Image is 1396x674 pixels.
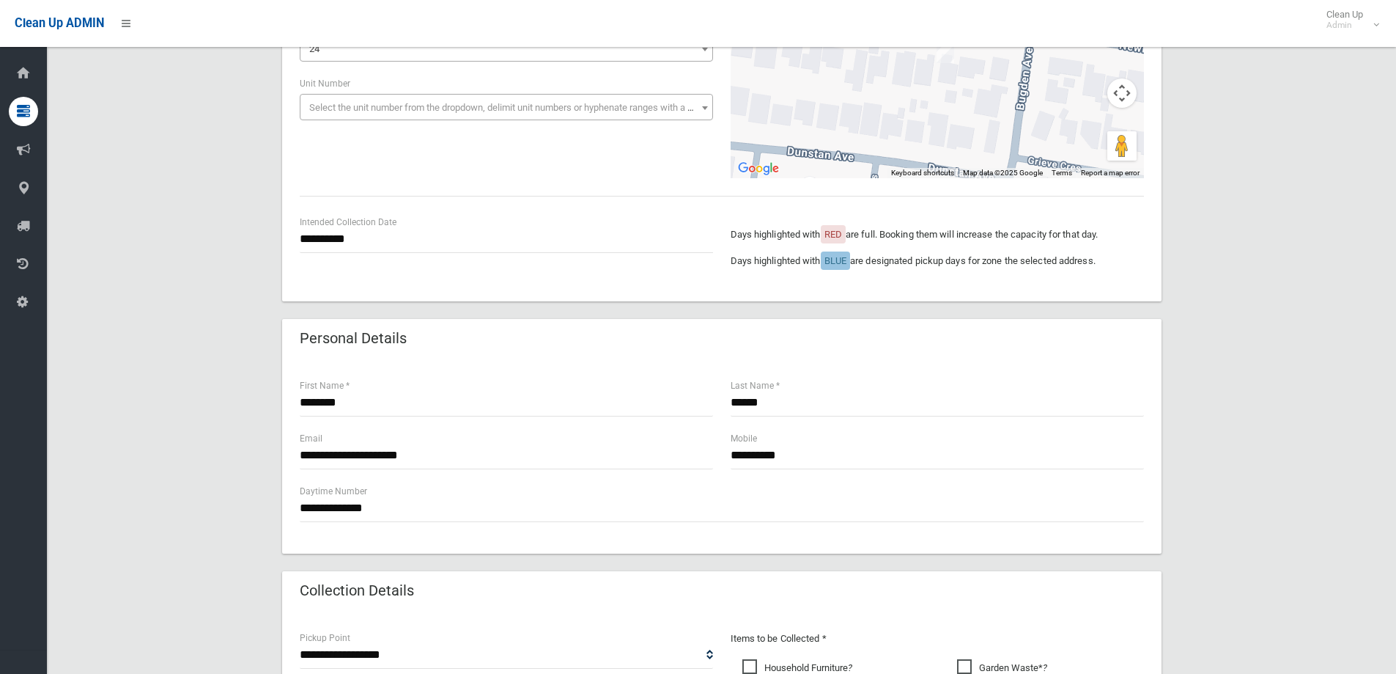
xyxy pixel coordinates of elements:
[282,324,424,353] header: Personal Details
[824,255,846,266] span: BLUE
[1081,169,1140,177] a: Report a map error
[15,16,104,30] span: Clean Up ADMIN
[1319,9,1378,31] span: Clean Up
[303,39,709,59] span: 24
[731,252,1144,270] p: Days highlighted with are designated pickup days for zone the selected address.
[731,226,1144,243] p: Days highlighted with are full. Booking them will increase the capacity for that day.
[891,168,954,178] button: Keyboard shortcuts
[300,35,713,62] span: 24
[963,169,1043,177] span: Map data ©2025 Google
[734,159,783,178] img: Google
[824,229,842,240] span: RED
[731,630,1144,648] p: Items to be Collected *
[937,38,954,63] div: 24 Newland Avenue, MILPERRA NSW 2214
[734,159,783,178] a: Open this area in Google Maps (opens a new window)
[1052,169,1072,177] a: Terms (opens in new tab)
[1107,78,1137,108] button: Map camera controls
[309,102,719,113] span: Select the unit number from the dropdown, delimit unit numbers or hyphenate ranges with a comma
[1326,20,1363,31] small: Admin
[282,576,432,605] header: Collection Details
[1107,131,1137,161] button: Drag Pegman onto the map to open Street View
[309,43,320,54] span: 24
